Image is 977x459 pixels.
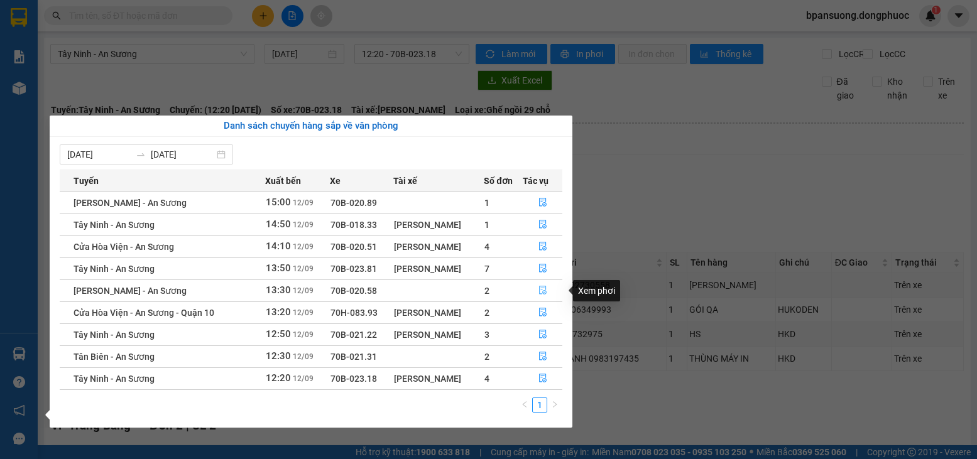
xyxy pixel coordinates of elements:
button: file-done [523,215,562,235]
span: 2 [484,308,489,318]
li: Previous Page [517,397,532,413]
span: 2 [484,286,489,296]
span: 70B-020.51 [330,242,377,252]
li: Next Page [547,397,562,413]
span: file-done [538,220,547,230]
span: 12/09 [293,264,314,273]
span: 12/09 [293,220,314,229]
div: [PERSON_NAME] [394,372,483,386]
span: Xuất bến [265,174,301,188]
span: file-done [538,330,547,340]
span: file-done [538,242,547,252]
span: 12/09 [293,242,314,251]
span: left [521,401,528,408]
button: file-done [523,325,562,345]
span: file-done [538,308,547,318]
span: 70B-020.89 [330,198,377,208]
span: file-done [538,352,547,362]
span: Tuyến [74,174,99,188]
button: file-done [523,281,562,301]
span: Tây Ninh - An Sương [74,330,155,340]
div: Xem phơi [573,280,620,301]
div: [PERSON_NAME] [394,218,483,232]
div: [PERSON_NAME] [394,306,483,320]
span: right [551,401,559,408]
span: 70B-018.33 [330,220,377,230]
span: 70B-021.22 [330,330,377,340]
span: 15:00 [266,197,291,208]
div: [PERSON_NAME] [394,328,483,342]
span: Cửa Hòa Viện - An Sương [74,242,174,252]
span: 1 [484,198,489,208]
span: 70B-021.31 [330,352,377,362]
span: Tây Ninh - An Sương [74,374,155,384]
span: 12/09 [293,330,314,339]
span: 13:20 [266,306,291,318]
span: 70B-020.58 [330,286,377,296]
span: 1 [484,220,489,230]
span: 12:20 [266,372,291,384]
span: [PERSON_NAME] - An Sương [74,286,187,296]
span: 12/09 [293,308,314,317]
input: Đến ngày [151,148,214,161]
span: 70B-023.81 [330,264,377,274]
button: left [517,397,532,413]
span: 12/09 [293,198,314,207]
span: file-done [538,374,547,384]
span: Tài xế [393,174,417,188]
span: 14:50 [266,219,291,230]
button: file-done [523,237,562,257]
span: file-done [538,286,547,296]
button: file-done [523,193,562,213]
span: 70H-083.93 [330,308,378,318]
span: to [136,149,146,159]
button: file-done [523,347,562,367]
input: Từ ngày [67,148,131,161]
button: file-done [523,303,562,323]
button: file-done [523,259,562,279]
span: file-done [538,198,547,208]
span: Số đơn [484,174,513,188]
span: swap-right [136,149,146,159]
span: 4 [484,374,489,384]
span: 70B-023.18 [330,374,377,384]
span: 4 [484,242,489,252]
span: 12:50 [266,328,291,340]
span: file-done [538,264,547,274]
span: 12/09 [293,374,314,383]
span: 12:30 [266,350,291,362]
span: Cửa Hòa Viện - An Sương - Quận 10 [74,308,214,318]
span: Tân Biên - An Sương [74,352,155,362]
span: 13:30 [266,284,291,296]
div: [PERSON_NAME] [394,262,483,276]
span: Tác vụ [523,174,549,188]
span: 12/09 [293,352,314,361]
div: [PERSON_NAME] [394,240,483,254]
span: 12/09 [293,286,314,295]
span: Tây Ninh - An Sương [74,264,155,274]
span: 14:10 [266,240,291,252]
span: 7 [484,264,489,274]
span: Xe [330,174,341,188]
button: file-done [523,369,562,389]
button: right [547,397,562,413]
li: 1 [532,397,547,413]
span: 2 [484,352,489,362]
span: 3 [484,330,489,340]
a: 1 [533,398,547,412]
span: 13:50 [266,262,291,274]
div: Danh sách chuyến hàng sắp về văn phòng [60,119,562,134]
span: [PERSON_NAME] - An Sương [74,198,187,208]
span: Tây Ninh - An Sương [74,220,155,230]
